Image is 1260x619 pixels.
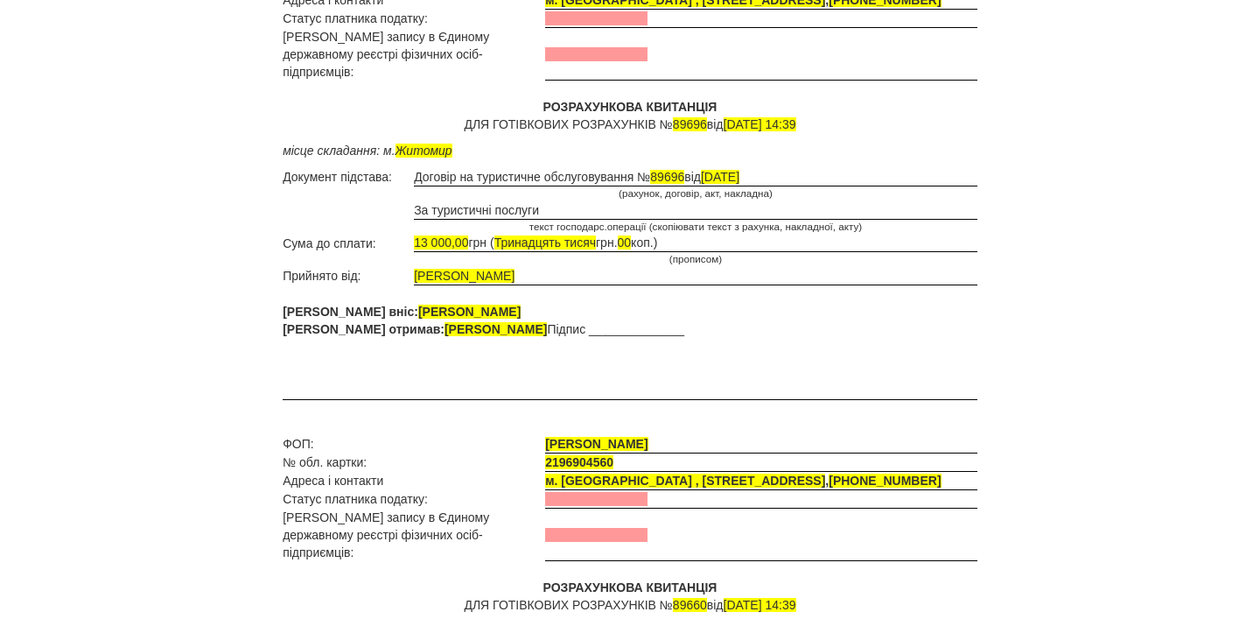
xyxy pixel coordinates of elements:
[618,236,632,250] span: 00
[545,474,825,488] span: м. [GEOGRAPHIC_DATA] , [STREET_ADDRESS]
[283,472,545,490] td: Адреса і контакти
[545,472,977,490] td: ,
[283,10,545,28] td: Статус платника податку:
[283,267,414,285] td: Прийнято від:
[283,322,547,336] b: [PERSON_NAME] отримав:
[829,474,941,488] span: [PHONE_NUMBER]
[414,236,468,250] span: 13 000,00
[724,598,796,612] span: [DATE] 14:39
[701,170,739,184] span: [DATE]
[414,234,977,252] td: грн ( грн. коп.)
[283,98,977,133] p: ДЛЯ ГОТІВКОВИХ РОЗРАХУНКІВ № від
[650,170,684,184] span: 89696
[494,236,596,250] span: Тринадцять тисяч
[414,269,514,283] span: [PERSON_NAME]
[414,201,977,220] td: За туристичні послуги
[283,454,545,472] td: № обл. картки:
[283,305,521,319] b: [PERSON_NAME] вніс:
[414,219,977,234] td: текст господарс.операції (скопіювати текст з рахунка, накладної, акту)
[545,437,647,451] span: [PERSON_NAME]
[283,234,414,252] td: Сума до сплати:
[724,117,796,131] span: [DATE] 14:39
[283,168,414,186] td: Документ підстава:
[283,144,451,158] i: місце складання: м.
[673,598,707,612] span: 89660
[543,580,717,594] b: РОЗРАХУНКОВА КВИТАНЦІЯ
[283,28,545,81] td: [PERSON_NAME] запису в Єдиному державному реєстрі фізичних осіб-підприємців:
[418,305,521,319] span: [PERSON_NAME]
[673,117,707,131] span: 89696
[414,186,977,201] td: (рахунок, договір, акт, накладна)
[283,490,545,509] td: Статус платника податку:
[545,455,613,469] span: 2196904560
[414,168,977,186] td: Договір на туристичне обслуговування № від
[543,100,717,114] b: РОЗРАХУНКОВА КВИТАНЦІЯ
[283,579,977,614] p: ДЛЯ ГОТІВКОВИХ РОЗРАХУНКІВ № від
[395,144,452,158] span: Житомир
[444,322,547,336] span: [PERSON_NAME]
[414,252,977,267] td: (прописом)
[283,435,545,454] td: ФОП:
[283,509,545,561] td: [PERSON_NAME] запису в Єдиному державному реєстрі фізичних осіб-підприємців:
[283,303,977,338] p: Підпис ______________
